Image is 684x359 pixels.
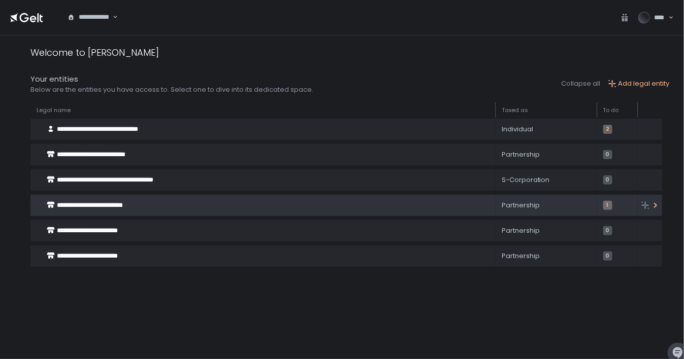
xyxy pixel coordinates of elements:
div: Partnership [502,150,591,159]
div: Below are the entities you have access to. Select one to dive into its dedicated space. [30,85,313,94]
span: 0 [603,150,612,159]
div: S-Corporation [502,175,591,185]
button: Add legal entity [608,79,670,88]
div: Search for option [61,7,118,28]
div: Partnership [502,252,591,261]
div: Individual [502,125,591,134]
div: Your entities [30,74,313,85]
button: Collapse all [561,79,600,88]
span: 0 [603,252,612,261]
input: Search for option [68,22,112,32]
span: 0 [603,175,612,185]
span: 0 [603,226,612,235]
div: Partnership [502,226,591,235]
span: Taxed as [502,106,528,114]
span: 2 [603,125,612,134]
span: Legal name [37,106,71,114]
div: Partnership [502,201,591,210]
div: Welcome to [PERSON_NAME] [30,46,159,59]
span: To do [603,106,619,114]
span: 1 [603,201,612,210]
